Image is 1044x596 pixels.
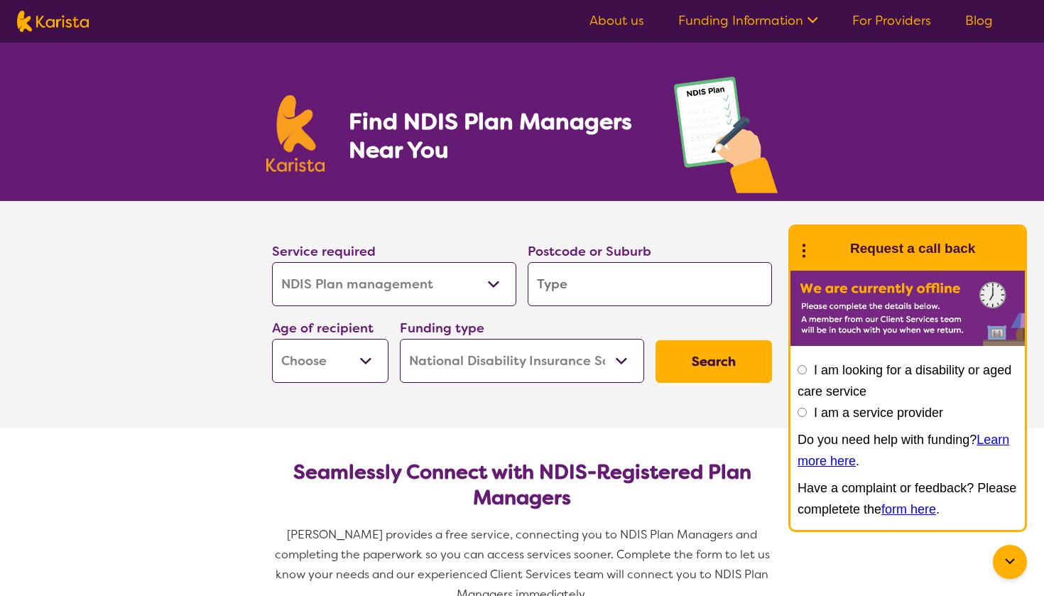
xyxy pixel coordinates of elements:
img: plan-management [674,77,778,201]
a: Funding Information [678,12,818,29]
label: Age of recipient [272,320,374,337]
p: Do you need help with funding? . [798,429,1018,472]
p: Have a complaint or feedback? Please completete the . [798,477,1018,520]
a: For Providers [852,12,931,29]
h2: Seamlessly Connect with NDIS-Registered Plan Managers [283,460,761,511]
h1: Request a call back [850,238,975,259]
a: form here [881,502,936,516]
img: Karista logo [17,11,89,32]
label: Postcode or Suburb [528,243,651,260]
label: Service required [272,243,376,260]
label: I am looking for a disability or aged care service [798,363,1011,399]
img: Karista [813,234,842,263]
label: I am a service provider [814,406,943,420]
a: Blog [965,12,993,29]
img: Karista offline chat form to request call back [790,271,1025,346]
button: Search [656,340,772,383]
label: Funding type [400,320,484,337]
h1: Find NDIS Plan Managers Near You [349,107,646,164]
img: Karista logo [266,95,325,172]
a: About us [589,12,644,29]
input: Type [528,262,772,306]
